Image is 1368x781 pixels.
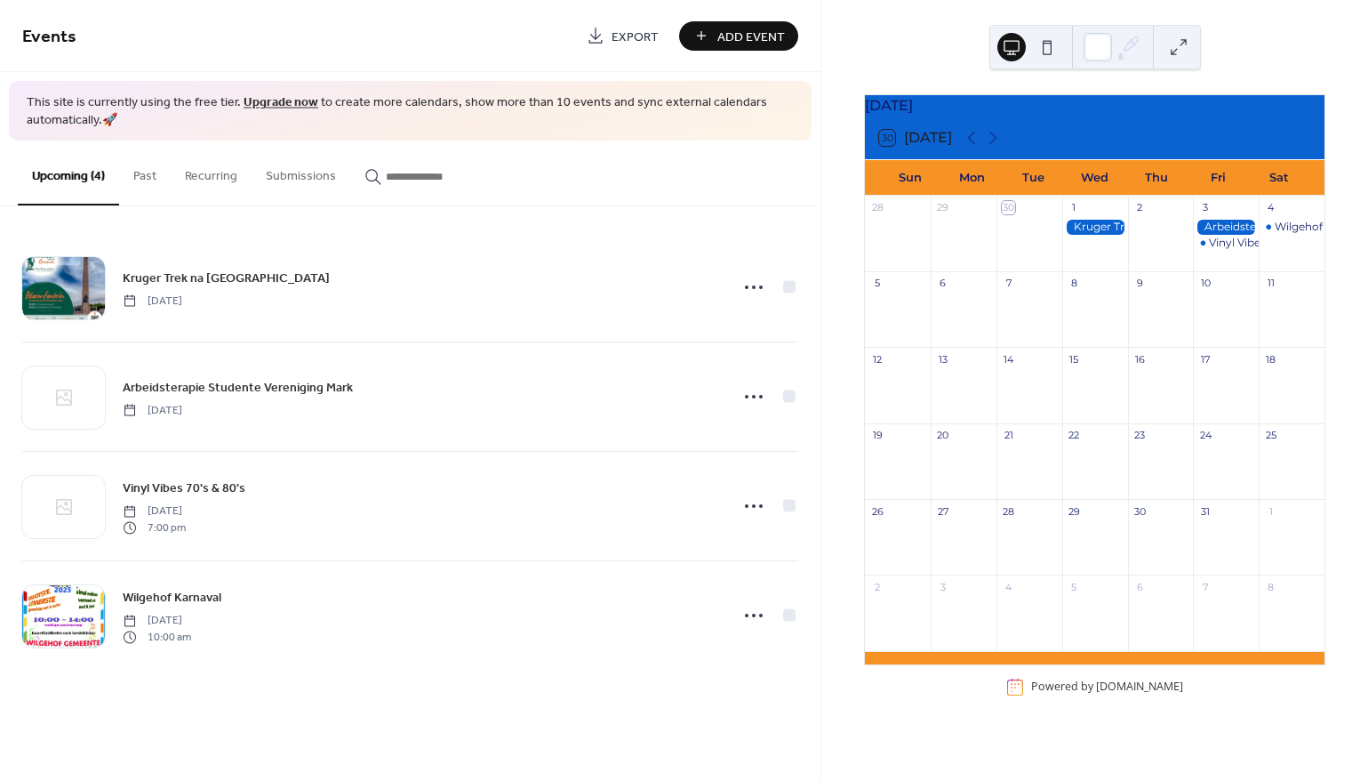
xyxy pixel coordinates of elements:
div: 20 [936,429,949,442]
button: Past [119,141,171,204]
button: Submissions [252,141,350,204]
div: Kruger Trek na Orania [1062,220,1128,235]
div: 30 [1002,201,1015,214]
div: 23 [1133,429,1147,442]
div: 28 [870,201,884,214]
div: 22 [1068,429,1081,442]
span: Vinyl Vibes 70's & 80's [123,479,245,498]
a: Upgrade now [244,91,318,115]
div: 14 [1002,352,1015,366]
div: 11 [1264,277,1277,290]
div: 21 [1002,429,1015,442]
div: [DATE] [865,95,1324,117]
div: Wed [1064,160,1125,196]
div: Sat [1249,160,1310,196]
button: 30[DATE] [873,125,958,150]
div: 9 [1133,277,1147,290]
button: Add Event [679,21,798,51]
a: Arbeidsterapie Studente Vereniging Mark [123,377,353,398]
div: 1 [1264,504,1277,518]
div: 15 [1068,352,1081,366]
div: Arbeidsterapie Studente Vereniging Mark [1193,220,1259,235]
div: 6 [936,277,949,290]
div: Sun [879,160,940,196]
a: Export [573,21,672,51]
span: Kruger Trek na [GEOGRAPHIC_DATA] [123,269,330,287]
span: This site is currently using the free tier. to create more calendars, show more than 10 events an... [27,94,794,129]
div: 18 [1264,352,1277,366]
span: [DATE] [123,613,191,629]
div: 8 [1264,580,1277,593]
div: 12 [870,352,884,366]
div: 2 [870,580,884,593]
div: 3 [1198,201,1212,214]
span: Wilgehof Karnaval [123,589,221,608]
div: 19 [870,429,884,442]
span: Events [22,20,76,54]
a: Wilgehof Karnaval [123,587,221,608]
div: 24 [1198,429,1212,442]
div: 4 [1002,580,1015,593]
span: [DATE] [123,293,182,309]
div: 28 [1002,504,1015,518]
div: 29 [1068,504,1081,518]
div: Tue [1003,160,1064,196]
div: Fri [1188,160,1249,196]
div: 30 [1133,504,1147,518]
span: 7:00 pm [123,519,186,535]
div: 8 [1068,277,1081,290]
div: Mon [941,160,1003,196]
div: 10 [1198,277,1212,290]
div: Thu [1125,160,1187,196]
div: 29 [936,201,949,214]
div: Vinyl Vibes 70's & 80's [1209,236,1323,251]
div: Vinyl Vibes 70's & 80's [1193,236,1259,251]
div: 6 [1133,580,1147,593]
div: Powered by [1031,680,1183,695]
span: 10:00 am [123,629,191,645]
a: [DOMAIN_NAME] [1096,680,1183,695]
div: 7 [1198,580,1212,593]
div: 5 [1068,580,1081,593]
div: 31 [1198,504,1212,518]
div: 7 [1002,277,1015,290]
span: Add Event [717,28,785,46]
div: 5 [870,277,884,290]
div: 4 [1264,201,1277,214]
div: 1 [1068,201,1081,214]
span: [DATE] [123,402,182,418]
button: Recurring [171,141,252,204]
div: 13 [936,352,949,366]
div: Wilgehof Karnaval [1259,220,1324,235]
span: Arbeidsterapie Studente Vereniging Mark [123,378,353,397]
div: 17 [1198,352,1212,366]
div: 25 [1264,429,1277,442]
div: 27 [936,504,949,518]
span: Export [612,28,659,46]
div: 3 [936,580,949,593]
div: 2 [1133,201,1147,214]
a: Kruger Trek na [GEOGRAPHIC_DATA] [123,268,330,288]
span: [DATE] [123,503,186,519]
button: Upcoming (4) [18,141,119,205]
div: 16 [1133,352,1147,366]
a: Vinyl Vibes 70's & 80's [123,478,245,498]
div: 26 [870,504,884,518]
